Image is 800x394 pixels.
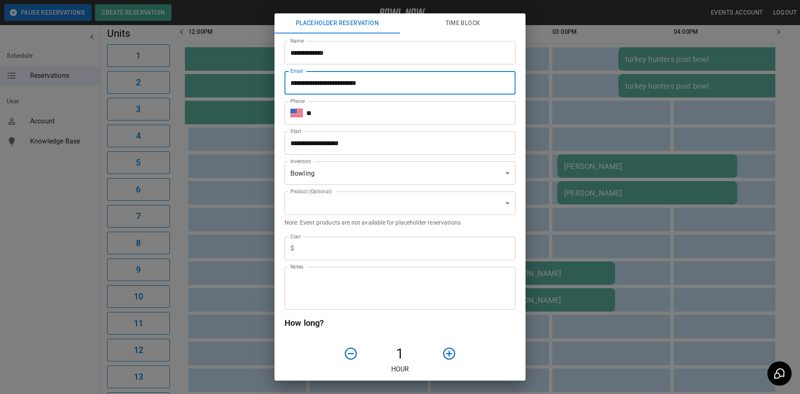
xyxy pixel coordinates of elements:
h4: 1 [362,345,438,363]
button: Select country [290,107,303,119]
h6: How long? [285,316,515,330]
div: Bowling [285,161,515,185]
button: Placeholder Reservation [274,13,400,33]
label: Start [290,128,301,135]
div: ​ [285,192,515,215]
label: Phone [290,97,305,105]
p: Hour [285,364,515,374]
input: Choose date, selected date is Sep 26, 2025 [285,131,510,155]
p: Note: Event products are not available for placeholder reservations [285,218,515,227]
button: Time Block [400,13,526,33]
p: $ [290,243,294,253]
